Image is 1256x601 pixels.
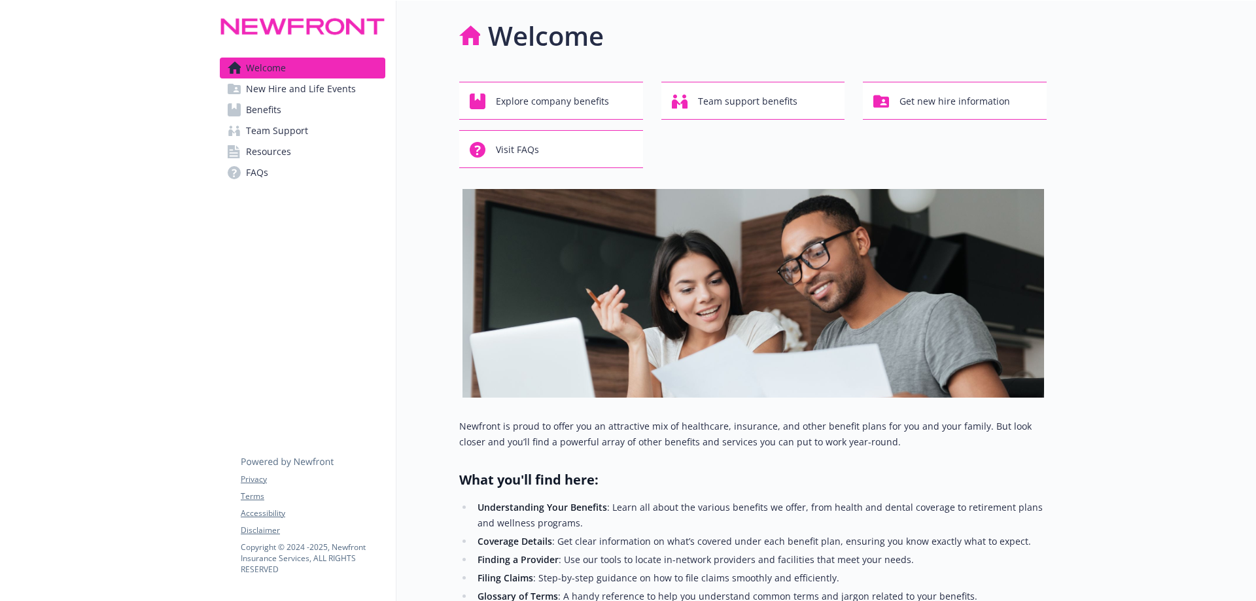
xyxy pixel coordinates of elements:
a: Team Support [220,120,385,141]
button: Team support benefits [661,82,845,120]
a: Terms [241,490,385,502]
span: New Hire and Life Events [246,78,356,99]
a: Benefits [220,99,385,120]
span: Team support benefits [698,89,797,114]
span: Explore company benefits [496,89,609,114]
button: Get new hire information [863,82,1047,120]
span: Resources [246,141,291,162]
h1: Welcome [488,16,604,56]
span: Benefits [246,99,281,120]
span: FAQs [246,162,268,183]
strong: Coverage Details [478,535,552,547]
strong: Understanding Your Benefits [478,501,607,513]
h2: What you'll find here: [459,471,1047,489]
li: : Step-by-step guidance on how to file claims smoothly and efficiently. [474,570,1047,586]
li: : Get clear information on what’s covered under each benefit plan, ensuring you know exactly what... [474,534,1047,549]
li: : Use our tools to locate in-network providers and facilities that meet your needs. [474,552,1047,568]
button: Visit FAQs [459,130,643,168]
a: Resources [220,141,385,162]
p: Newfront is proud to offer you an attractive mix of healthcare, insurance, and other benefit plan... [459,419,1047,450]
span: Visit FAQs [496,137,539,162]
p: Copyright © 2024 - 2025 , Newfront Insurance Services, ALL RIGHTS RESERVED [241,541,385,575]
li: : Learn all about the various benefits we offer, from health and dental coverage to retirement pl... [474,500,1047,531]
a: Privacy [241,473,385,485]
span: Welcome [246,58,286,78]
strong: Filing Claims [478,572,533,584]
a: Disclaimer [241,524,385,536]
a: Accessibility [241,507,385,519]
a: FAQs [220,162,385,183]
button: Explore company benefits [459,82,643,120]
span: Get new hire information [899,89,1010,114]
span: Team Support [246,120,308,141]
a: New Hire and Life Events [220,78,385,99]
a: Welcome [220,58,385,78]
strong: Finding a Provider [478,553,559,566]
img: overview page banner [462,189,1044,398]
